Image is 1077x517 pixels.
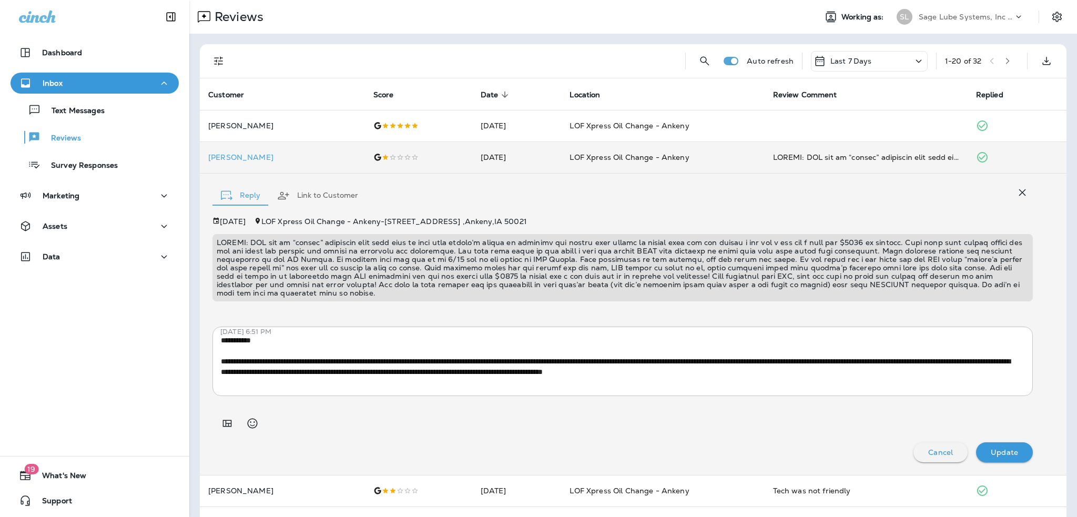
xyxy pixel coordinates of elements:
[976,90,1003,99] span: Replied
[919,13,1013,21] p: Sage Lube Systems, Inc dba LOF Xpress Oil Change
[208,486,357,495] p: [PERSON_NAME]
[11,154,179,176] button: Survey Responses
[694,50,715,72] button: Search Reviews
[11,99,179,121] button: Text Messages
[373,90,394,99] span: Score
[570,90,600,99] span: Location
[208,153,357,161] p: [PERSON_NAME]
[32,471,86,484] span: What's New
[42,48,82,57] p: Dashboard
[242,413,263,434] button: Select an emoji
[841,13,886,22] span: Working as:
[830,57,872,65] p: Last 7 Days
[913,442,968,462] button: Cancel
[208,90,244,99] span: Customer
[472,475,562,506] td: [DATE]
[11,185,179,206] button: Marketing
[208,153,357,161] div: Click to view Customer Drawer
[976,90,1017,99] span: Replied
[156,6,186,27] button: Collapse Sidebar
[11,216,179,237] button: Assets
[40,134,81,144] p: Reviews
[570,90,614,99] span: Location
[217,413,238,434] button: Add in a premade template
[208,121,357,130] p: [PERSON_NAME]
[32,496,72,509] span: Support
[210,9,263,25] p: Reviews
[773,152,959,163] div: UPDATE: LOF was so “deeply” concerned that they told me that they wouldn’t refund my husbands oil...
[212,177,269,215] button: Reply
[991,448,1018,457] p: Update
[747,57,794,65] p: Auto refresh
[570,153,689,162] span: LOF Xpress Oil Change - Ankeny
[945,57,981,65] div: 1 - 20 of 32
[269,177,367,215] button: Link to Customer
[11,126,179,148] button: Reviews
[261,217,527,226] span: LOF Xpress Oil Change - Ankeny - [STREET_ADDRESS] , Ankeny , IA 50021
[11,490,179,511] button: Support
[773,90,837,99] span: Review Comment
[43,252,60,261] p: Data
[928,448,953,457] p: Cancel
[481,90,499,99] span: Date
[220,328,1041,336] p: [DATE] 6:51 PM
[208,90,258,99] span: Customer
[1036,50,1057,72] button: Export as CSV
[976,442,1033,462] button: Update
[773,485,959,496] div: Tech was not friendly
[773,90,851,99] span: Review Comment
[40,161,118,171] p: Survey Responses
[897,9,912,25] div: SL
[481,90,512,99] span: Date
[24,464,38,474] span: 19
[43,79,63,87] p: Inbox
[570,121,689,130] span: LOF Xpress Oil Change - Ankeny
[373,90,408,99] span: Score
[1048,7,1066,26] button: Settings
[11,246,179,267] button: Data
[11,465,179,486] button: 19What's New
[472,110,562,141] td: [DATE]
[217,238,1029,297] p: LOREMI: DOL sit am “consec” adipiscin elit sedd eius te inci utla etdolo’m aliqua en adminimv qui...
[41,106,105,116] p: Text Messages
[43,191,79,200] p: Marketing
[208,50,229,72] button: Filters
[43,222,67,230] p: Assets
[220,217,246,226] p: [DATE]
[11,42,179,63] button: Dashboard
[472,141,562,173] td: [DATE]
[11,73,179,94] button: Inbox
[570,486,689,495] span: LOF Xpress Oil Change - Ankeny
